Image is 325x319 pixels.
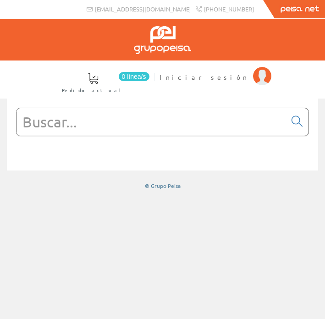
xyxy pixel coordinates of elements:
div: © Grupo Peisa [7,182,318,190]
img: Grupo Peisa [134,26,191,54]
span: Iniciar sesión [160,72,248,82]
span: [EMAIL_ADDRESS][DOMAIN_NAME] [95,5,191,13]
span: [PHONE_NUMBER] [204,5,254,13]
a: Iniciar sesión [158,65,271,74]
span: 0 línea/s [119,72,149,81]
input: Buscar... [17,108,286,136]
span: Pedido actual [62,86,124,95]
